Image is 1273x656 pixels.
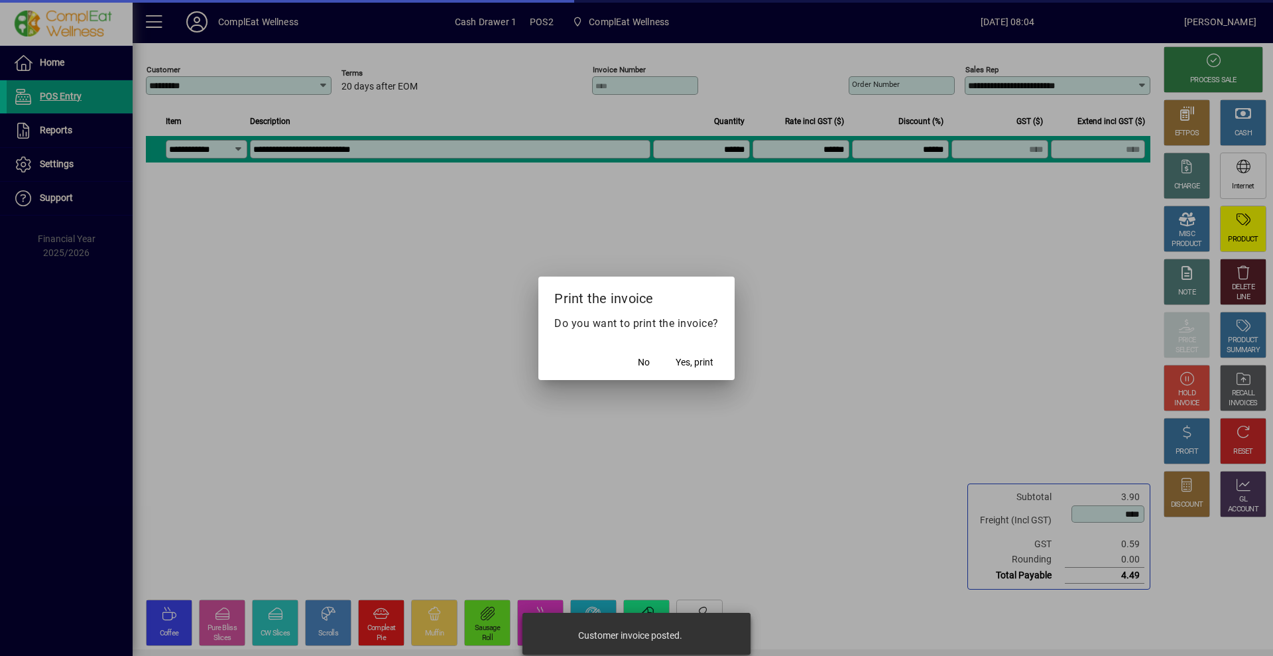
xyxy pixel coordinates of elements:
button: No [623,351,665,375]
span: Yes, print [676,356,713,369]
p: Do you want to print the invoice? [554,316,719,332]
h2: Print the invoice [538,277,735,315]
button: Yes, print [670,351,719,375]
span: No [638,356,650,369]
div: Customer invoice posted. [578,629,682,642]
